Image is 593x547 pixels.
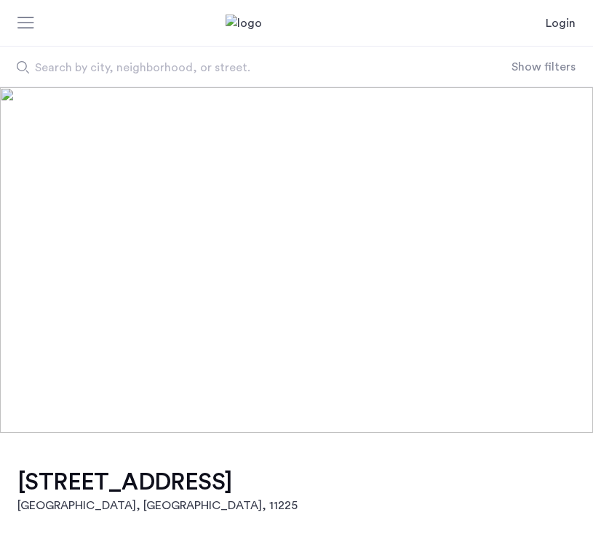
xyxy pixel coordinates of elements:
img: logo [226,15,368,32]
button: Show or hide filters [512,58,576,76]
a: Cazamio Logo [226,15,368,32]
a: [STREET_ADDRESS][GEOGRAPHIC_DATA], [GEOGRAPHIC_DATA], 11225 [17,468,298,514]
h2: [GEOGRAPHIC_DATA], [GEOGRAPHIC_DATA] , 11225 [17,497,298,514]
a: Login [546,15,576,32]
h1: [STREET_ADDRESS] [17,468,298,497]
span: Search by city, neighborhood, or street. [35,59,444,76]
